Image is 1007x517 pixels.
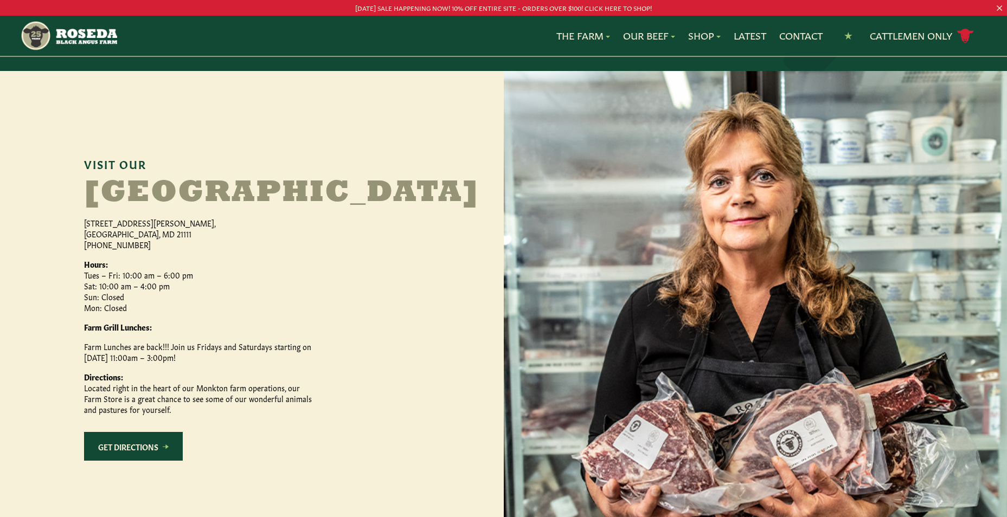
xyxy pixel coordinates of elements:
p: Farm Lunches are back!!! Join us Fridays and Saturdays starting on [DATE] 11:00am – 3:00pm! [84,341,312,363]
a: Cattlemen Only [870,27,974,46]
p: [STREET_ADDRESS][PERSON_NAME], [GEOGRAPHIC_DATA], MD 21111 [PHONE_NUMBER] [84,217,312,250]
strong: Directions: [84,371,123,382]
h6: Visit Our [84,158,420,170]
img: https://roseda.com/wp-content/uploads/2021/05/roseda-25-header.png [20,20,117,51]
p: Located right in the heart of our Monkton farm operations, our Farm Store is a great chance to se... [84,371,312,415]
h2: [GEOGRAPHIC_DATA] [84,178,355,209]
a: The Farm [556,29,610,43]
a: Shop [688,29,721,43]
p: Tues – Fri: 10:00 am – 6:00 pm Sat: 10:00 am – 4:00 pm Sun: Closed Mon: Closed [84,258,312,313]
strong: Hours: [84,258,108,269]
a: Get Directions [84,432,183,461]
p: [DATE] SALE HAPPENING NOW! 10% OFF ENTIRE SITE - ORDERS OVER $100! CLICK HERE TO SHOP! [50,2,957,14]
strong: Farm Grill Lunches: [84,321,152,332]
a: Latest [734,29,766,43]
a: Contact [779,29,823,43]
a: Our Beef [623,29,675,43]
nav: Main Navigation [20,16,987,56]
